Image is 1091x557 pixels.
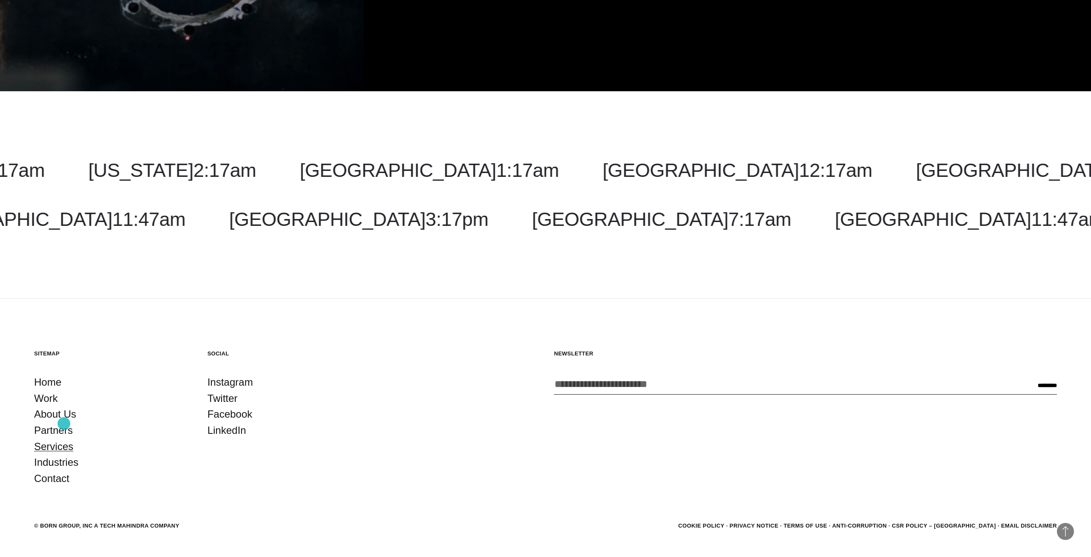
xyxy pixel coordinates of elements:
a: [GEOGRAPHIC_DATA]7:17am [532,208,791,230]
a: Industries [34,454,78,470]
span: 1:17am [496,159,559,181]
a: [GEOGRAPHIC_DATA]12:17am [603,159,872,181]
h5: Sitemap [34,350,190,357]
a: Instagram [208,374,253,390]
h5: Newsletter [554,350,1057,357]
a: Cookie Policy [678,522,724,529]
a: Facebook [208,406,252,422]
a: Privacy Notice [730,522,779,529]
button: Back to Top [1057,523,1074,540]
a: Terms of Use [784,522,827,529]
span: 11:47am [112,208,185,230]
a: Email Disclaimer [1001,522,1057,529]
a: About Us [34,406,76,422]
a: Contact [34,470,69,487]
span: 12:17am [799,159,872,181]
span: 7:17am [728,208,791,230]
a: [GEOGRAPHIC_DATA]3:17pm [229,208,488,230]
h5: Social [208,350,364,357]
a: [GEOGRAPHIC_DATA]1:17am [300,159,559,181]
span: 2:17am [193,159,256,181]
a: Services [34,439,73,455]
a: Twitter [208,390,238,407]
span: 3:17pm [426,208,488,230]
a: Home [34,374,61,390]
a: LinkedIn [208,422,246,439]
a: Work [34,390,58,407]
div: © BORN GROUP, INC A Tech Mahindra Company [34,522,179,530]
a: Anti-Corruption [832,522,887,529]
a: Partners [34,422,73,439]
a: [US_STATE]2:17am [88,159,256,181]
a: CSR POLICY – [GEOGRAPHIC_DATA] [892,522,996,529]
